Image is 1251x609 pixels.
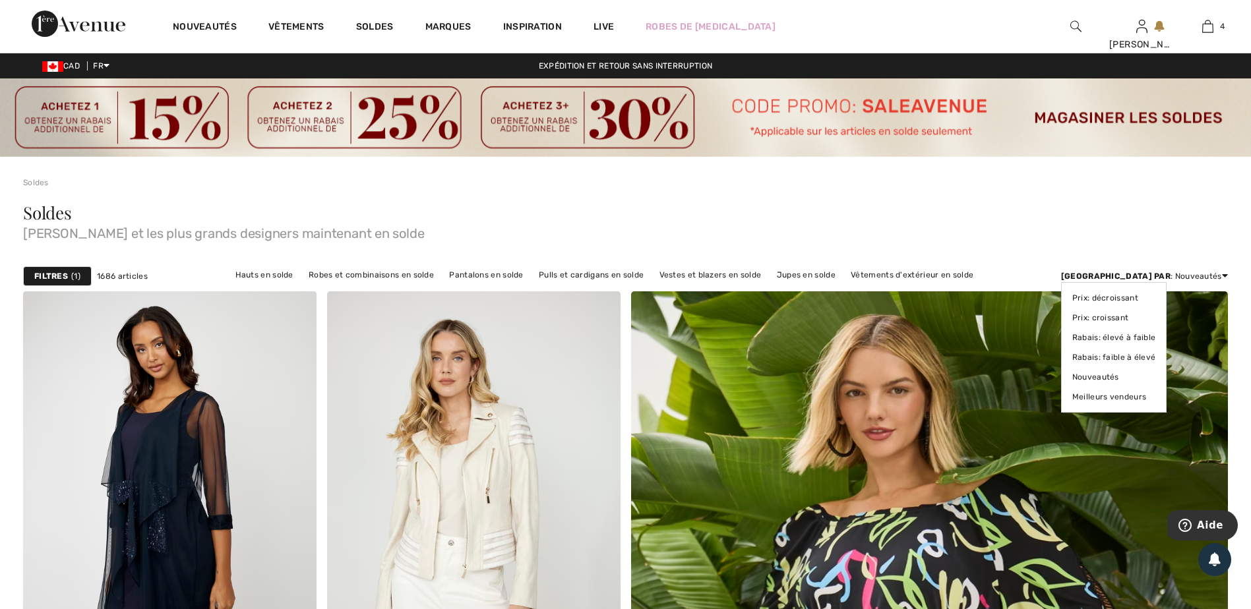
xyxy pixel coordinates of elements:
a: Robes et combinaisons en solde [302,266,441,283]
a: Live [594,20,614,34]
span: FR [93,61,109,71]
a: Rabais: élevé à faible [1072,328,1156,347]
div: : Nouveautés [1061,270,1228,282]
a: Pantalons en solde [442,266,530,283]
a: Rabais: faible à élevé [1072,347,1156,367]
a: Pulls et cardigans en solde [532,266,650,283]
a: Vêtements d'extérieur en solde [844,266,980,283]
span: 1 [71,270,80,282]
img: Canadian Dollar [42,61,63,72]
a: 4 [1175,18,1240,34]
a: Vestes et blazers en solde [653,266,768,283]
a: Robes de [MEDICAL_DATA] [646,20,776,34]
iframe: Ouvre un widget dans lequel vous pouvez trouver plus d’informations [1167,510,1238,543]
span: 4 [1220,20,1225,32]
a: Vêtements [268,21,324,35]
a: Nouveautés [1072,367,1156,387]
span: CAD [42,61,85,71]
a: Hauts en solde [229,266,300,283]
a: Soldes [356,21,394,35]
a: Prix: croissant [1072,308,1156,328]
span: Soldes [23,201,72,224]
a: Nouveautés [173,21,237,35]
img: Mes infos [1136,18,1147,34]
strong: [GEOGRAPHIC_DATA] par [1061,272,1171,281]
a: Se connecter [1136,20,1147,32]
img: 1ère Avenue [32,11,125,37]
span: Inspiration [503,21,562,35]
a: Jupes en solde [770,266,842,283]
img: Mon panier [1202,18,1213,34]
a: Prix: décroissant [1072,288,1156,308]
a: Soldes [23,178,49,187]
div: [PERSON_NAME] [1109,38,1174,51]
span: [PERSON_NAME] et les plus grands designers maintenant en solde [23,221,1228,240]
a: Marques [425,21,472,35]
a: Meilleurs vendeurs [1072,387,1156,407]
img: recherche [1070,18,1082,34]
strong: Filtres [34,270,68,282]
span: 1686 articles [97,270,148,282]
